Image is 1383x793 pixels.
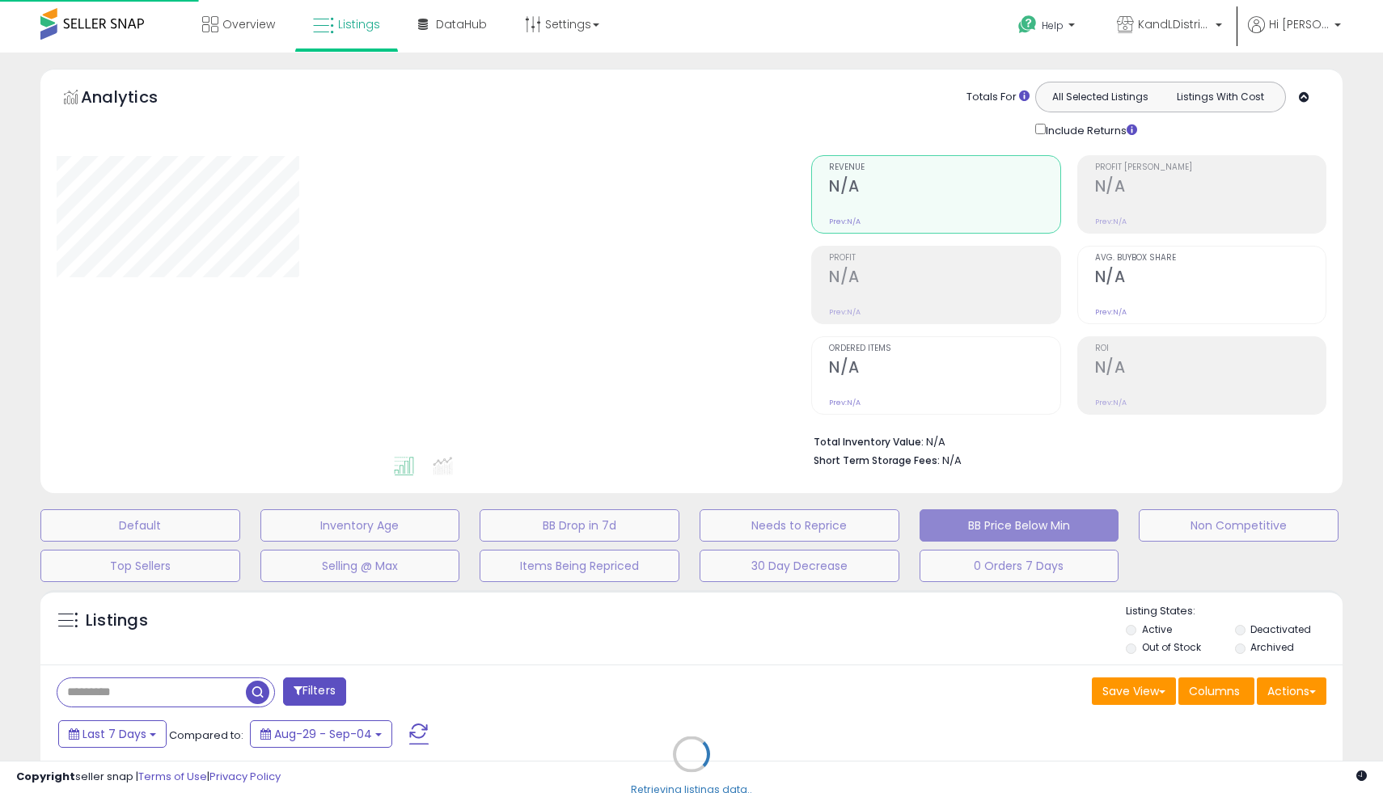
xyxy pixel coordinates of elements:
[920,509,1119,542] button: BB Price Below Min
[1269,16,1330,32] span: Hi [PERSON_NAME]
[338,16,380,32] span: Listings
[1139,509,1339,542] button: Non Competitive
[966,90,1030,105] div: Totals For
[1095,307,1127,317] small: Prev: N/A
[829,398,861,407] small: Prev: N/A
[829,254,1059,263] span: Profit
[700,550,899,582] button: 30 Day Decrease
[260,509,460,542] button: Inventory Age
[829,344,1059,353] span: Ordered Items
[81,86,189,112] h5: Analytics
[1138,16,1211,32] span: KandLDistribution LLC
[222,16,275,32] span: Overview
[700,509,899,542] button: Needs to Reprice
[436,16,487,32] span: DataHub
[1095,177,1326,199] h2: N/A
[942,453,962,468] span: N/A
[480,509,679,542] button: BB Drop in 7d
[814,453,940,467] b: Short Term Storage Fees:
[920,550,1119,582] button: 0 Orders 7 Days
[1248,16,1341,53] a: Hi [PERSON_NAME]
[1042,19,1064,32] span: Help
[16,770,281,785] div: seller snap | |
[16,769,75,784] strong: Copyright
[829,177,1059,199] h2: N/A
[1160,86,1280,108] button: Listings With Cost
[829,268,1059,289] h2: N/A
[1095,398,1127,407] small: Prev: N/A
[1095,217,1127,226] small: Prev: N/A
[40,550,240,582] button: Top Sellers
[829,217,861,226] small: Prev: N/A
[1095,254,1326,263] span: Avg. Buybox Share
[814,431,1314,450] li: N/A
[1095,358,1326,380] h2: N/A
[829,358,1059,380] h2: N/A
[1017,15,1038,35] i: Get Help
[1095,344,1326,353] span: ROI
[1095,163,1326,172] span: Profit [PERSON_NAME]
[829,163,1059,172] span: Revenue
[40,509,240,542] button: Default
[480,550,679,582] button: Items Being Repriced
[814,435,924,449] b: Total Inventory Value:
[1005,2,1091,53] a: Help
[829,307,861,317] small: Prev: N/A
[1040,86,1161,108] button: All Selected Listings
[260,550,460,582] button: Selling @ Max
[1095,268,1326,289] h2: N/A
[1023,120,1157,139] div: Include Returns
